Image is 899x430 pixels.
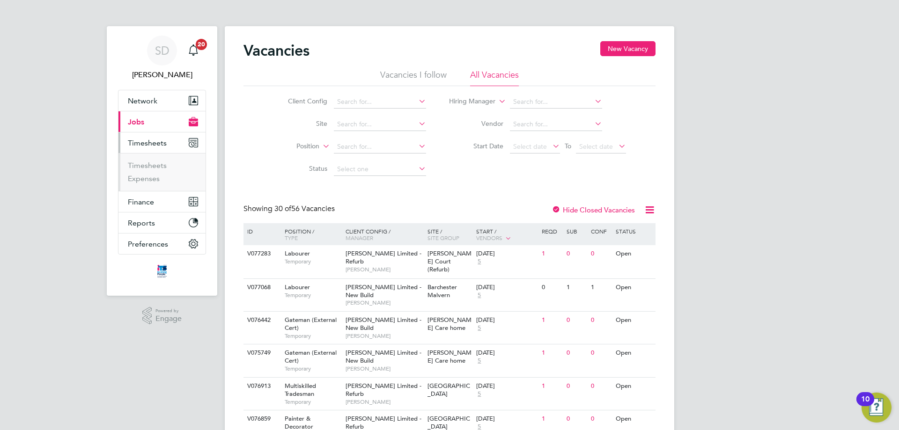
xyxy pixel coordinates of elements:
[861,399,870,411] div: 10
[476,250,537,258] div: [DATE]
[346,266,423,273] span: [PERSON_NAME]
[564,279,589,296] div: 1
[142,307,182,325] a: Powered byEngage
[285,316,337,332] span: Gateman (External Cert)
[118,233,206,254] button: Preferences
[476,390,482,398] span: 5
[196,39,207,50] span: 20
[539,279,564,296] div: 0
[539,344,564,362] div: 1
[334,118,426,131] input: Search for...
[128,161,167,170] a: Timesheets
[613,279,654,296] div: Open
[346,398,423,406] span: [PERSON_NAME]
[274,204,291,213] span: 30 of
[128,96,157,105] span: Network
[285,292,341,299] span: Temporary
[118,111,206,132] button: Jobs
[346,332,423,340] span: [PERSON_NAME]
[427,316,472,332] span: [PERSON_NAME] Care home
[476,357,482,365] span: 5
[118,36,206,80] a: SD[PERSON_NAME]
[245,245,278,262] div: V077283
[589,410,613,428] div: 0
[278,223,343,246] div: Position /
[449,142,503,150] label: Start Date
[128,197,154,206] span: Finance
[552,205,635,214] label: Hide Closed Vacancies
[273,119,327,128] label: Site
[589,223,613,239] div: Conf
[184,36,203,66] a: 20
[155,44,169,57] span: SD
[476,324,482,332] span: 5
[564,378,589,395] div: 0
[442,97,495,106] label: Hiring Manager
[474,223,539,247] div: Start /
[334,163,426,176] input: Select one
[539,410,564,428] div: 1
[118,132,206,153] button: Timesheets
[539,245,564,262] div: 1
[380,69,447,86] li: Vacancies I follow
[346,299,423,306] span: [PERSON_NAME]
[245,279,278,296] div: V077068
[334,95,426,109] input: Search for...
[118,264,206,279] a: Go to home page
[285,382,316,398] span: Multiskilled Tradesman
[285,365,341,372] span: Temporary
[245,378,278,395] div: V076913
[273,164,327,173] label: Status
[343,223,425,246] div: Client Config /
[862,393,892,423] button: Open Resource Center, 10 new notifications
[589,279,613,296] div: 1
[346,349,421,364] span: [PERSON_NAME] Limited - New Build
[245,223,278,239] div: ID
[346,365,423,372] span: [PERSON_NAME]
[128,174,160,183] a: Expenses
[155,264,169,279] img: itsconstruction-logo-retina.png
[613,344,654,362] div: Open
[285,332,341,340] span: Temporary
[128,240,168,248] span: Preferences
[613,223,654,239] div: Status
[427,234,459,241] span: Site Group
[539,223,564,239] div: Reqd
[510,118,602,131] input: Search for...
[613,312,654,329] div: Open
[118,90,206,111] button: Network
[128,219,155,227] span: Reports
[155,315,182,323] span: Engage
[346,283,421,299] span: [PERSON_NAME] Limited - New Build
[425,223,474,246] div: Site /
[346,316,421,332] span: [PERSON_NAME] Limited - New Build
[427,249,472,273] span: [PERSON_NAME] Court (Refurb)
[470,69,519,86] li: All Vacancies
[346,234,373,241] span: Manager
[427,283,457,299] span: Barchester Malvern
[334,140,426,153] input: Search for...
[476,316,537,324] div: [DATE]
[589,312,613,329] div: 0
[346,249,421,265] span: [PERSON_NAME] Limited - Refurb
[539,378,564,395] div: 1
[285,349,337,364] span: Gateman (External Cert)
[285,234,298,241] span: Type
[285,249,310,257] span: Labourer
[274,204,335,213] span: 56 Vacancies
[476,234,502,241] span: Vendors
[600,41,656,56] button: New Vacancy
[564,223,589,239] div: Sub
[118,212,206,233] button: Reports
[243,41,309,60] h2: Vacancies
[273,97,327,105] label: Client Config
[118,191,206,212] button: Finance
[476,284,537,292] div: [DATE]
[118,153,206,191] div: Timesheets
[285,258,341,265] span: Temporary
[476,415,537,423] div: [DATE]
[589,245,613,262] div: 0
[245,312,278,329] div: V076442
[613,245,654,262] div: Open
[564,245,589,262] div: 0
